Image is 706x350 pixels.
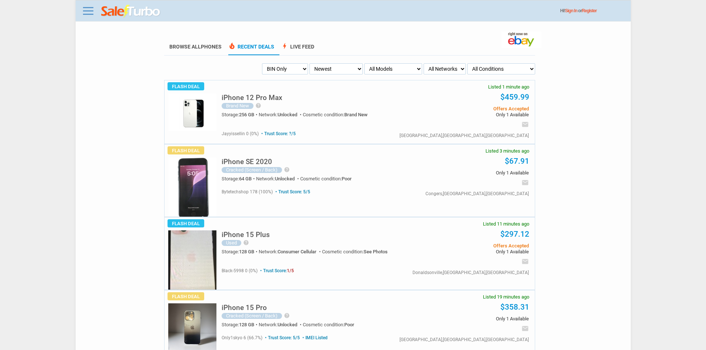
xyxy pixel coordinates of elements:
[521,258,529,265] i: email
[222,94,282,101] h5: iPhone 12 Pro Max
[222,268,258,273] span: black-5998 0 (0%)
[281,42,288,50] span: bolt
[521,179,529,186] i: email
[300,176,352,181] div: Cosmetic condition:
[500,93,529,101] a: $459.99
[222,96,282,101] a: iPhone 12 Pro Max
[239,112,254,117] span: 256 GB
[344,112,368,117] span: Brand New
[222,158,272,165] h5: iPhone SE 2020
[278,112,297,117] span: Unlocked
[303,322,354,327] div: Cosmetic condition:
[565,8,577,13] a: Sign In
[500,303,529,311] a: $358.31
[256,176,300,181] div: Network:
[521,121,529,128] i: email
[222,249,259,254] div: Storage:
[255,103,261,109] i: help
[578,8,597,13] span: or
[222,322,259,327] div: Storage:
[222,189,273,194] span: bytetechshop 178 (100%)
[228,42,236,50] span: local_fire_department
[259,268,294,273] span: Trust Score:
[560,8,565,13] span: Hi!
[278,249,316,254] span: Consumer Cellular
[222,233,270,238] a: iPhone 15 Plus
[222,240,241,246] div: Used
[275,176,295,181] span: Unlocked
[239,249,254,254] span: 128 GB
[168,230,216,290] img: s-l225.jpg
[417,106,528,111] span: Offers Accepted
[521,325,529,332] i: email
[222,112,259,117] div: Storage:
[260,131,296,136] span: Trust Score: ?/5
[168,82,204,90] span: Flash Deal
[222,103,253,109] div: Brand New
[243,240,249,246] i: help
[483,294,529,299] span: Listed 19 minutes ago
[201,44,222,50] span: Phones
[483,221,529,226] span: Listed 11 minutes ago
[169,44,222,50] a: Browse AllPhones
[281,44,314,55] a: boltLive Feed
[168,146,204,154] span: Flash Deal
[322,249,388,254] div: Cosmetic condition:
[222,131,259,136] span: jayyissellin 0 (0%)
[284,313,290,319] i: help
[400,337,529,342] div: [GEOGRAPHIC_DATA],[GEOGRAPHIC_DATA],[GEOGRAPHIC_DATA]
[417,249,528,254] span: Only 1 Available
[342,176,352,181] span: Poor
[222,306,267,311] a: iPhone 15 Pro
[168,292,204,300] span: Flash Deal
[582,8,597,13] a: Register
[505,157,529,166] a: $67.91
[101,5,161,18] img: saleturbo.com - Online Deals and Discount Coupons
[488,84,529,89] span: Listed 1 minute ago
[222,313,282,319] div: Cracked (Screen / Back)
[259,322,303,327] div: Network:
[287,268,294,273] span: 1/5
[222,176,256,181] div: Storage:
[400,133,529,138] div: [GEOGRAPHIC_DATA],[GEOGRAPHIC_DATA],[GEOGRAPHIC_DATA]
[500,230,529,239] a: $297.12
[168,93,216,131] img: s-l225.jpg
[222,304,267,311] h5: iPhone 15 Pro
[239,176,252,181] span: 64 GB
[228,44,274,55] a: local_fire_departmentRecent Deals
[168,157,216,217] img: s-l225.jpg
[344,322,354,327] span: Poor
[417,170,528,175] span: Only 1 Available
[259,112,303,117] div: Network:
[425,191,529,196] div: Congers,[GEOGRAPHIC_DATA],[GEOGRAPHIC_DATA]
[284,167,290,173] i: help
[417,112,528,117] span: Only 1 Available
[168,219,204,227] span: Flash Deal
[417,243,528,248] span: Offers Accepted
[222,160,272,165] a: iPhone SE 2020
[485,149,529,153] span: Listed 3 minutes ago
[222,335,262,340] span: only1skyo 6 (66.7%)
[278,322,297,327] span: Unlocked
[239,322,254,327] span: 128 GB
[222,167,282,173] div: Cracked (Screen / Back)
[303,112,368,117] div: Cosmetic condition:
[301,335,328,340] span: IMEI Listed
[222,231,270,238] h5: iPhone 15 Plus
[417,316,528,321] span: Only 1 Available
[412,270,529,275] div: Donaldsonville,[GEOGRAPHIC_DATA],[GEOGRAPHIC_DATA]
[263,335,300,340] span: Trust Score: 5/5
[364,249,388,254] span: See Photos
[259,249,322,254] div: Network:
[274,189,310,194] span: Trust Score: 5/5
